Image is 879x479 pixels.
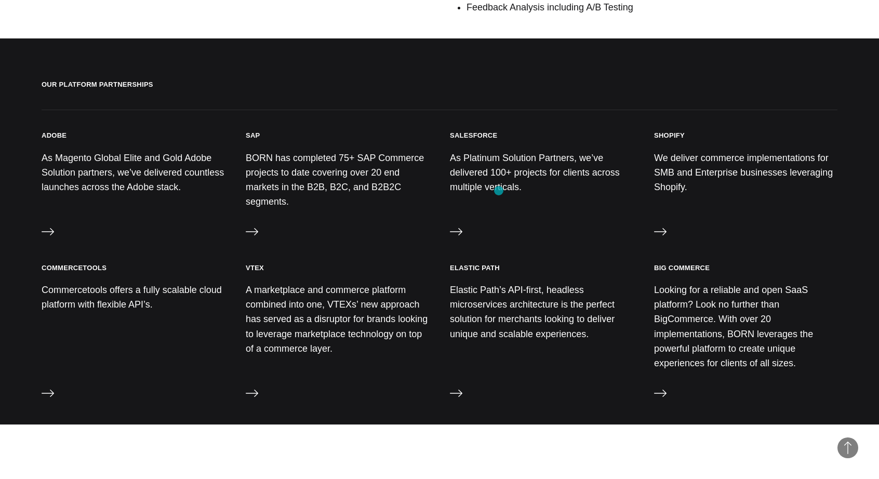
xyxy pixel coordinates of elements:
[450,283,633,341] p: Elastic Path’s API-first, headless microservices architecture is the perfect solution for merchan...
[450,131,497,140] h3: Salesforce
[246,283,429,356] p: A marketplace and commerce platform combined into one, VTEXs’ new approach has served as a disrup...
[450,263,500,272] h3: Elastic Path
[654,151,837,195] p: We deliver commerce implementations for SMB and Enterprise businesses leveraging Shopify.
[654,263,710,272] h3: Big Commerce
[654,283,837,370] p: Looking for a reliable and open SaaS platform? Look no further than BigCommerce. With over 20 imp...
[246,131,260,140] h3: SAP
[42,263,106,272] h3: Commercetools
[42,283,225,312] p: Commercetools offers a fully scalable cloud platform with flexible API’s.
[42,131,66,140] h3: Adobe
[450,151,633,195] p: As Platinum Solution Partners, we’ve delivered 100+ projects for clients across multiple verticals.
[246,151,429,209] p: BORN has completed 75+ SAP Commerce projects to date covering over 20 end markets in the B2B, B2C...
[246,263,264,272] h3: VTEX
[837,437,858,458] button: Back to Top
[42,151,225,195] p: As Magento Global Elite and Gold Adobe Solution partners, we’ve delivered countless launches acro...
[654,131,685,140] h3: Shopify
[42,80,837,110] h2: Our Platform Partnerships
